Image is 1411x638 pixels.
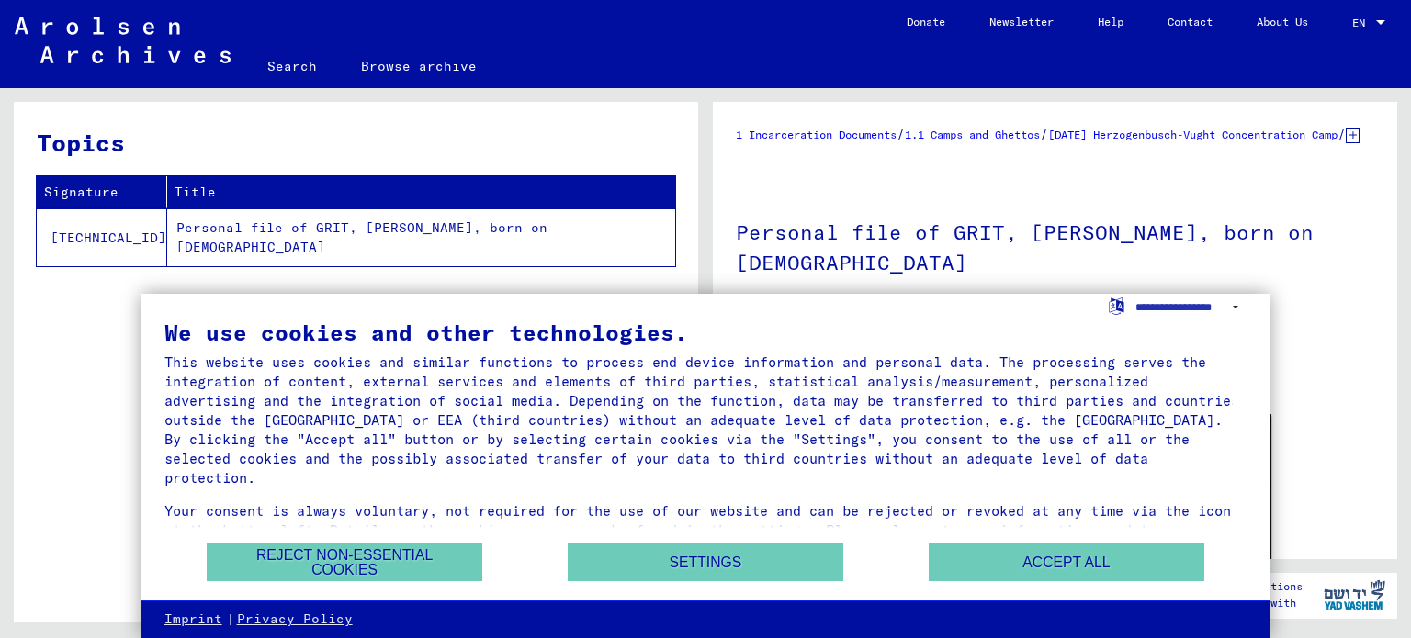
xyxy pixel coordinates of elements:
[164,501,1247,559] div: Your consent is always voluntary, not required for the use of our website and can be rejected or ...
[339,44,499,88] a: Browse archive
[167,176,675,208] th: Title
[736,128,897,141] a: 1 Incarceration Documents
[245,44,339,88] a: Search
[207,543,482,581] button: Reject non-essential cookies
[905,128,1040,141] a: 1.1 Camps and Ghettos
[1048,128,1338,141] a: [DATE] Herzogenbusch-Vught Concentration Camp
[15,17,231,63] img: Arolsen_neg.svg
[37,125,674,161] h3: Topics
[1320,572,1389,618] img: yv_logo.png
[167,208,675,266] td: Personal file of GRIT, [PERSON_NAME], born on [DEMOGRAPHIC_DATA]
[1338,126,1346,142] span: /
[897,126,905,142] span: /
[37,176,167,208] th: Signature
[164,353,1247,487] div: This website uses cookies and similar functions to process end device information and personal da...
[164,610,222,629] a: Imprint
[164,321,1247,343] div: We use cookies and other technologies.
[568,543,843,581] button: Settings
[237,610,353,629] a: Privacy Policy
[929,543,1204,581] button: Accept all
[1040,126,1048,142] span: /
[736,190,1374,301] h1: Personal file of GRIT, [PERSON_NAME], born on [DEMOGRAPHIC_DATA]
[37,208,167,266] td: [TECHNICAL_ID]
[1352,17,1372,29] span: EN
